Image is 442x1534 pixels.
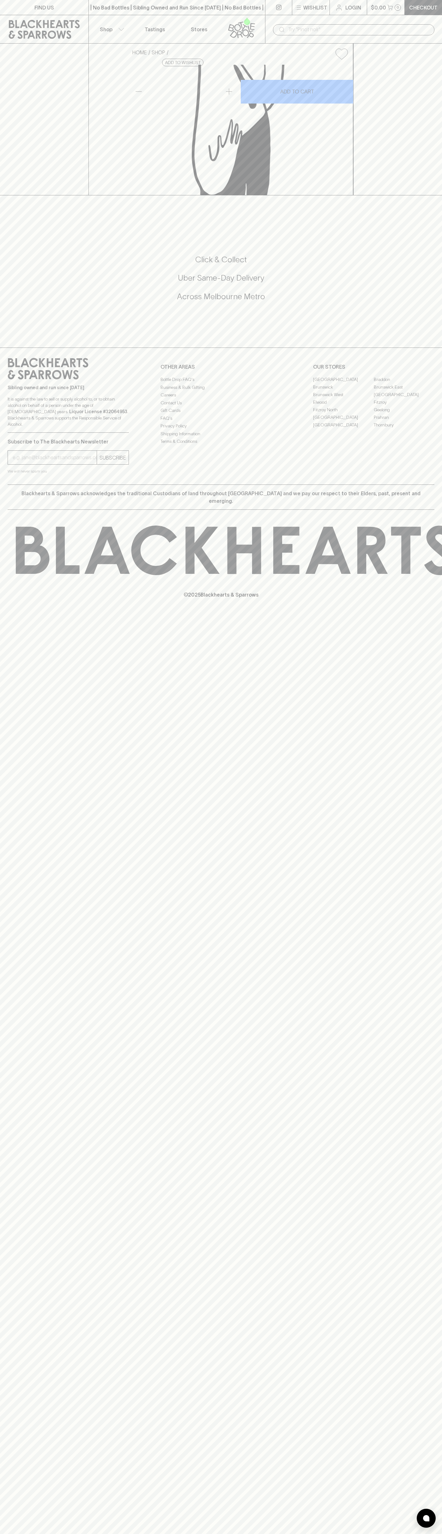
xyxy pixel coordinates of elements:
p: Wishlist [303,4,327,11]
a: Contact Us [160,399,282,407]
a: [GEOGRAPHIC_DATA] [313,413,374,421]
p: OTHER AREAS [160,363,282,371]
p: $0.00 [371,4,386,11]
a: SHOP [152,50,165,55]
input: e.g. jane@blackheartsandsparrows.com.au [13,453,97,463]
p: SUBSCRIBE [100,454,126,461]
p: We will never spam you [8,468,129,474]
a: Elwood [313,398,374,406]
a: Terms & Conditions [160,438,282,445]
button: ADD TO CART [241,80,353,104]
a: Stores [177,15,221,43]
h5: Uber Same-Day Delivery [8,273,434,283]
a: Gift Cards [160,407,282,414]
p: FIND US [34,4,54,11]
p: Shop [100,26,112,33]
img: King River Pivo Czech Lager 375ml [127,65,353,195]
button: Shop [89,15,133,43]
p: It is against the law to sell or supply alcohol to, or to obtain alcohol on behalf of a person un... [8,396,129,427]
a: FAQ's [160,414,282,422]
input: Try "Pinot noir" [288,25,429,35]
p: Subscribe to The Blackhearts Newsletter [8,438,129,445]
a: [GEOGRAPHIC_DATA] [313,376,374,383]
div: Call to action block [8,229,434,335]
a: Braddon [374,376,434,383]
button: Add to wishlist [162,59,203,66]
strong: Liquor License #32064953 [69,409,127,414]
a: Business & Bulk Gifting [160,383,282,391]
p: ADD TO CART [280,88,314,95]
p: Sibling owned and run since [DATE] [8,384,129,391]
button: SUBSCRIBE [97,451,129,464]
a: HOME [132,50,147,55]
a: [GEOGRAPHIC_DATA] [313,421,374,429]
p: Stores [191,26,207,33]
a: Geelong [374,406,434,413]
a: Fitzroy North [313,406,374,413]
p: 0 [397,6,399,9]
a: Tastings [133,15,177,43]
h5: Across Melbourne Metro [8,291,434,302]
h5: Click & Collect [8,254,434,265]
a: Prahran [374,413,434,421]
a: Brunswick [313,383,374,391]
p: Blackhearts & Sparrows acknowledges the traditional Custodians of land throughout [GEOGRAPHIC_DAT... [12,490,430,505]
a: Careers [160,391,282,399]
img: bubble-icon [423,1515,429,1521]
button: Add to wishlist [333,46,350,62]
p: OUR STORES [313,363,434,371]
p: Checkout [409,4,438,11]
a: Privacy Policy [160,422,282,430]
a: Bottle Drop FAQ's [160,376,282,383]
a: Thornbury [374,421,434,429]
a: [GEOGRAPHIC_DATA] [374,391,434,398]
a: Fitzroy [374,398,434,406]
a: Brunswick West [313,391,374,398]
a: Brunswick East [374,383,434,391]
a: Shipping Information [160,430,282,437]
p: Tastings [145,26,165,33]
p: Login [345,4,361,11]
